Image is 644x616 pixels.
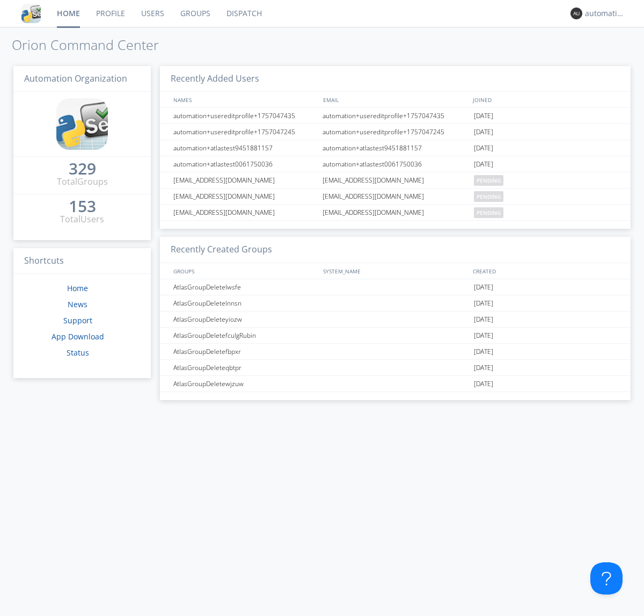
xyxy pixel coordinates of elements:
[68,299,87,309] a: News
[474,175,503,186] span: pending
[320,172,471,188] div: [EMAIL_ADDRESS][DOMAIN_NAME]
[470,263,620,279] div: CREATED
[67,347,89,358] a: Status
[590,562,623,595] iframe: Toggle Customer Support
[160,108,631,124] a: automation+usereditprofile+1757047435automation+usereditprofile+1757047435[DATE]
[69,163,96,176] a: 329
[585,8,625,19] div: automation+atlas0017
[160,295,631,311] a: AtlasGroupDeletelnnsn[DATE]
[320,140,471,156] div: automation+atlastest9451881157
[171,189,319,204] div: [EMAIL_ADDRESS][DOMAIN_NAME]
[320,108,471,124] div: automation+usereditprofile+1757047435
[320,92,470,107] div: EMAIL
[24,73,127,84] span: Automation Organization
[171,328,319,343] div: AtlasGroupDeletefculgRubin
[171,92,318,107] div: NAMES
[160,279,631,295] a: AtlasGroupDeletelwsfe[DATE]
[570,8,582,19] img: 373638.png
[160,376,631,392] a: AtlasGroupDeletewjzuw[DATE]
[474,295,493,311] span: [DATE]
[67,283,88,293] a: Home
[160,205,631,221] a: [EMAIL_ADDRESS][DOMAIN_NAME][EMAIL_ADDRESS][DOMAIN_NAME]pending
[60,213,104,226] div: Total Users
[474,124,493,140] span: [DATE]
[320,205,471,220] div: [EMAIL_ADDRESS][DOMAIN_NAME]
[171,140,319,156] div: automation+atlastest9451881157
[160,237,631,263] h3: Recently Created Groups
[160,172,631,189] a: [EMAIL_ADDRESS][DOMAIN_NAME][EMAIL_ADDRESS][DOMAIN_NAME]pending
[171,279,319,295] div: AtlasGroupDeletelwsfe
[474,376,493,392] span: [DATE]
[171,124,319,140] div: automation+usereditprofile+1757047245
[474,360,493,376] span: [DATE]
[160,344,631,360] a: AtlasGroupDeletefbpxr[DATE]
[320,263,470,279] div: SYSTEM_NAME
[160,66,631,92] h3: Recently Added Users
[171,156,319,172] div: automation+atlastest0061750036
[171,295,319,311] div: AtlasGroupDeletelnnsn
[52,331,104,342] a: App Download
[160,311,631,328] a: AtlasGroupDeleteyiozw[DATE]
[171,172,319,188] div: [EMAIL_ADDRESS][DOMAIN_NAME]
[171,360,319,375] div: AtlasGroupDeleteqbtpr
[171,263,318,279] div: GROUPS
[474,328,493,344] span: [DATE]
[69,163,96,174] div: 329
[160,140,631,156] a: automation+atlastest9451881157automation+atlastest9451881157[DATE]
[320,124,471,140] div: automation+usereditprofile+1757047245
[160,124,631,140] a: automation+usereditprofile+1757047245automation+usereditprofile+1757047245[DATE]
[160,156,631,172] a: automation+atlastest0061750036automation+atlastest0061750036[DATE]
[160,189,631,205] a: [EMAIL_ADDRESS][DOMAIN_NAME][EMAIL_ADDRESS][DOMAIN_NAME]pending
[171,311,319,327] div: AtlasGroupDeleteyiozw
[474,344,493,360] span: [DATE]
[474,207,503,218] span: pending
[56,98,108,150] img: cddb5a64eb264b2086981ab96f4c1ba7
[171,344,319,359] div: AtlasGroupDeletefbpxr
[320,156,471,172] div: automation+atlastest0061750036
[470,92,620,107] div: JOINED
[474,108,493,124] span: [DATE]
[474,156,493,172] span: [DATE]
[474,311,493,328] span: [DATE]
[69,201,96,212] div: 153
[171,205,319,220] div: [EMAIL_ADDRESS][DOMAIN_NAME]
[63,315,92,325] a: Support
[13,248,151,274] h3: Shortcuts
[69,201,96,213] a: 153
[171,108,319,124] div: automation+usereditprofile+1757047435
[171,376,319,392] div: AtlasGroupDeletewjzuw
[320,189,471,204] div: [EMAIL_ADDRESS][DOMAIN_NAME]
[160,360,631,376] a: AtlasGroupDeleteqbtpr[DATE]
[21,4,41,23] img: cddb5a64eb264b2086981ab96f4c1ba7
[57,176,108,188] div: Total Groups
[474,191,503,202] span: pending
[474,279,493,295] span: [DATE]
[160,328,631,344] a: AtlasGroupDeletefculgRubin[DATE]
[474,140,493,156] span: [DATE]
